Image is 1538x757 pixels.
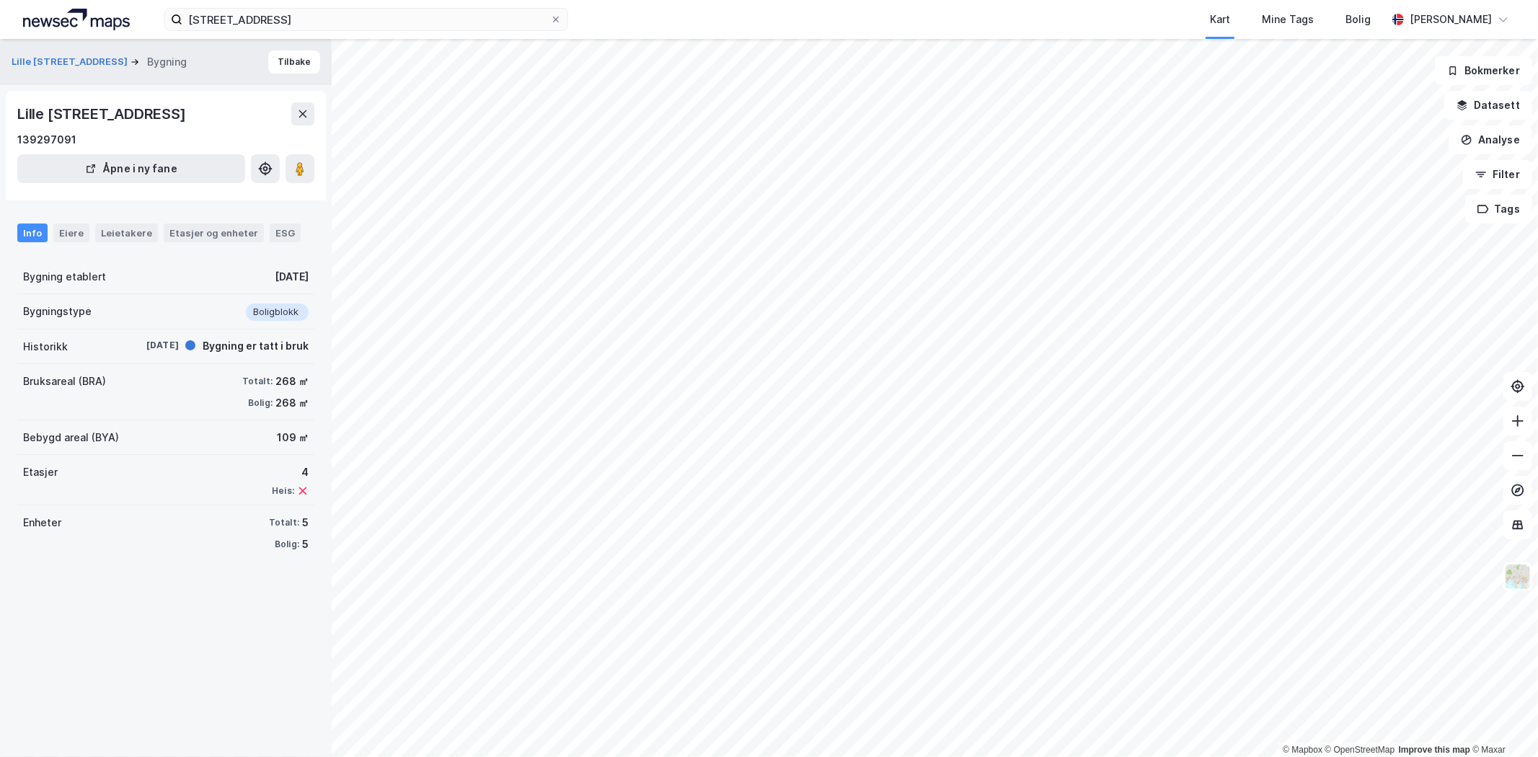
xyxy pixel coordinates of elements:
[302,536,309,553] div: 5
[1466,688,1538,757] iframe: Chat Widget
[1410,11,1492,28] div: [PERSON_NAME]
[1465,195,1532,223] button: Tags
[1466,688,1538,757] div: Kontrollprogram for chat
[17,154,245,183] button: Åpne i ny fane
[272,485,294,497] div: Heis:
[1504,563,1532,590] img: Z
[17,131,76,149] div: 139297091
[23,373,106,390] div: Bruksareal (BRA)
[23,429,119,446] div: Bebygd areal (BYA)
[248,397,273,409] div: Bolig:
[23,268,106,285] div: Bygning etablert
[1399,745,1470,755] a: Improve this map
[23,514,61,531] div: Enheter
[147,53,187,71] div: Bygning
[17,223,48,242] div: Info
[95,223,158,242] div: Leietakere
[53,223,89,242] div: Eiere
[277,429,309,446] div: 109 ㎡
[1345,11,1371,28] div: Bolig
[268,50,320,74] button: Tilbake
[270,223,301,242] div: ESG
[275,394,309,412] div: 268 ㎡
[182,9,550,30] input: Søk på adresse, matrikkel, gårdeiere, leietakere eller personer
[275,373,309,390] div: 268 ㎡
[1449,125,1532,154] button: Analyse
[23,464,58,481] div: Etasjer
[121,339,179,352] div: [DATE]
[1463,160,1532,189] button: Filter
[242,376,273,387] div: Totalt:
[23,303,92,320] div: Bygningstype
[1444,91,1532,120] button: Datasett
[302,514,309,531] div: 5
[23,9,130,30] img: logo.a4113a55bc3d86da70a041830d287a7e.svg
[17,102,189,125] div: Lille [STREET_ADDRESS]
[1435,56,1532,85] button: Bokmerker
[1283,745,1322,755] a: Mapbox
[269,517,299,528] div: Totalt:
[1262,11,1314,28] div: Mine Tags
[272,464,309,481] div: 4
[1325,745,1395,755] a: OpenStreetMap
[169,226,258,239] div: Etasjer og enheter
[203,337,309,355] div: Bygning er tatt i bruk
[12,55,131,69] button: Lille [STREET_ADDRESS]
[23,338,68,355] div: Historikk
[275,268,309,285] div: [DATE]
[275,539,299,550] div: Bolig:
[1210,11,1230,28] div: Kart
